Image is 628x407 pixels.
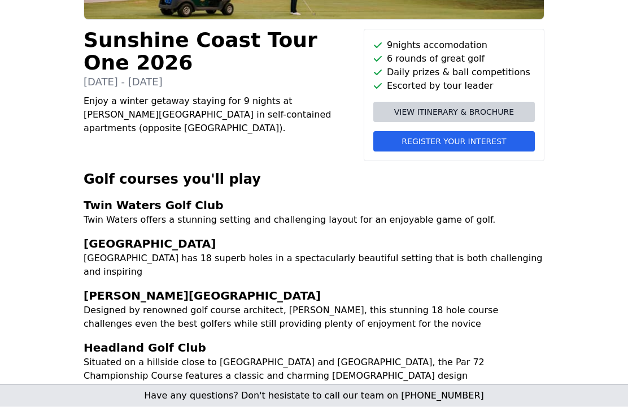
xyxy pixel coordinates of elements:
[402,136,506,148] span: Register your interest
[84,288,544,304] h3: [PERSON_NAME][GEOGRAPHIC_DATA]
[84,236,544,252] h3: [GEOGRAPHIC_DATA]
[84,198,544,214] h3: Twin Waters Golf Club
[394,107,514,118] span: View itinerary & brochure
[84,29,355,75] h1: Sunshine Coast Tour One 2026
[84,356,544,383] p: Situated on a hillside close to [GEOGRAPHIC_DATA] and [GEOGRAPHIC_DATA], the Par 72 Championship ...
[84,95,355,136] p: Enjoy a winter getaway staying for 9 nights at [PERSON_NAME][GEOGRAPHIC_DATA] in self-contained a...
[84,214,544,227] p: Twin Waters offers a stunning setting and challenging layout for an enjoyable game of golf.
[373,39,535,53] li: 9 nights accomodation
[373,132,535,152] button: Register your interest
[84,252,544,279] p: [GEOGRAPHIC_DATA] has 18 superb holes in a spectacularly beautiful setting that is both challengi...
[84,304,544,331] p: Designed by renowned golf course architect, [PERSON_NAME], this stunning 18 hole course challenge...
[373,102,535,123] a: View itinerary & brochure
[84,340,544,356] h3: Headland Golf Club
[373,53,535,66] li: 6 rounds of great golf
[84,75,355,90] p: [DATE] - [DATE]
[373,80,535,93] li: Escorted by tour leader
[373,66,535,80] li: Daily prizes & ball competitions
[84,171,544,189] h2: Golf courses you'll play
